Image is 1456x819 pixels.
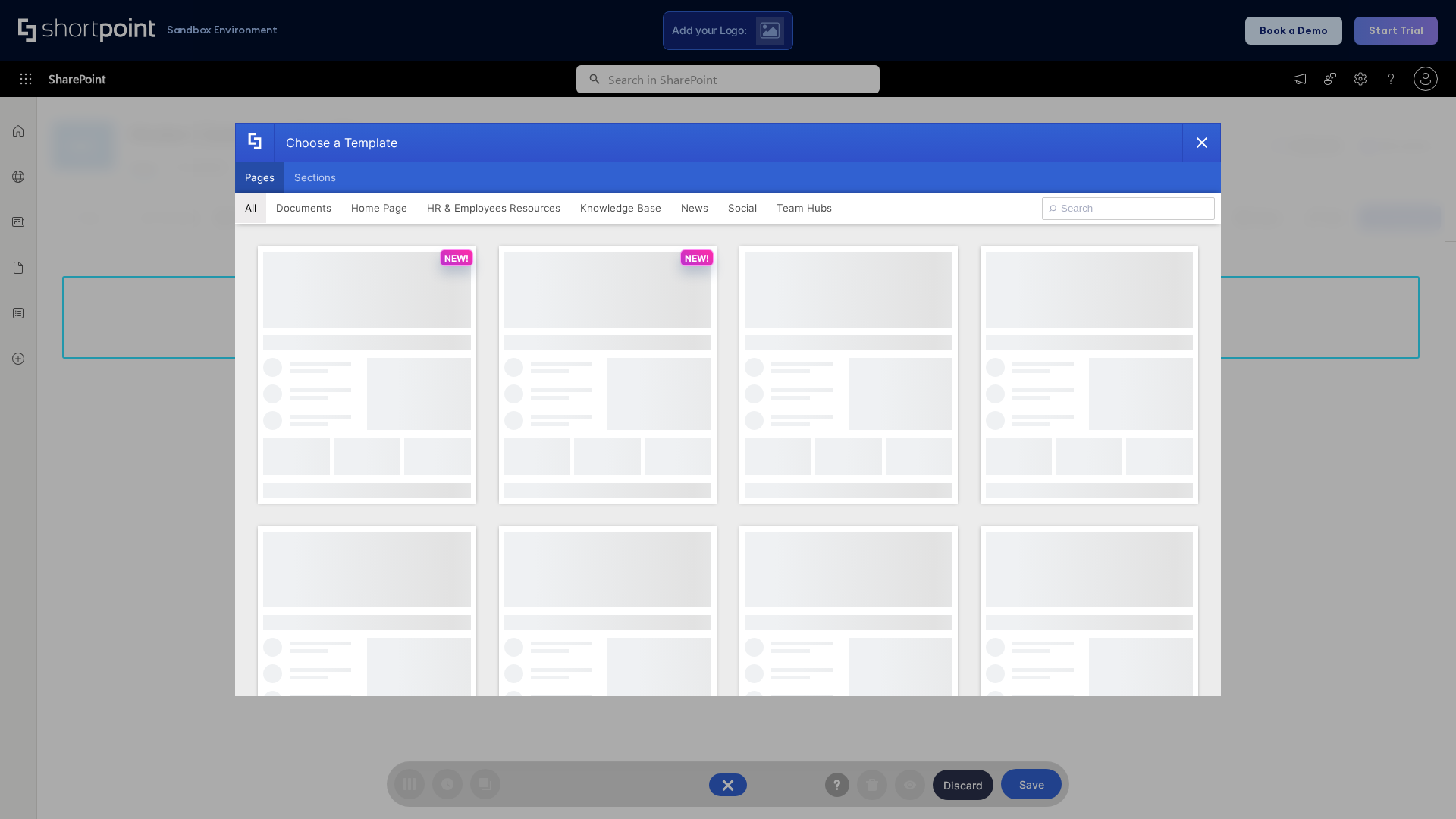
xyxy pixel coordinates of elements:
button: Social [718,193,767,223]
p: NEW! [685,253,709,264]
button: Knowledge Base [570,193,671,223]
button: News [671,193,718,223]
p: NEW! [444,253,469,264]
button: Documents [266,193,341,223]
button: All [235,193,266,223]
button: Pages [235,162,284,193]
button: HR & Employees Resources [417,193,570,223]
button: Home Page [341,193,417,223]
iframe: Chat Widget [1380,746,1456,819]
div: Choose a Template [274,124,397,162]
div: template selector [235,123,1221,696]
button: Team Hubs [767,193,842,223]
button: Sections [284,162,346,193]
input: Search [1042,197,1215,220]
